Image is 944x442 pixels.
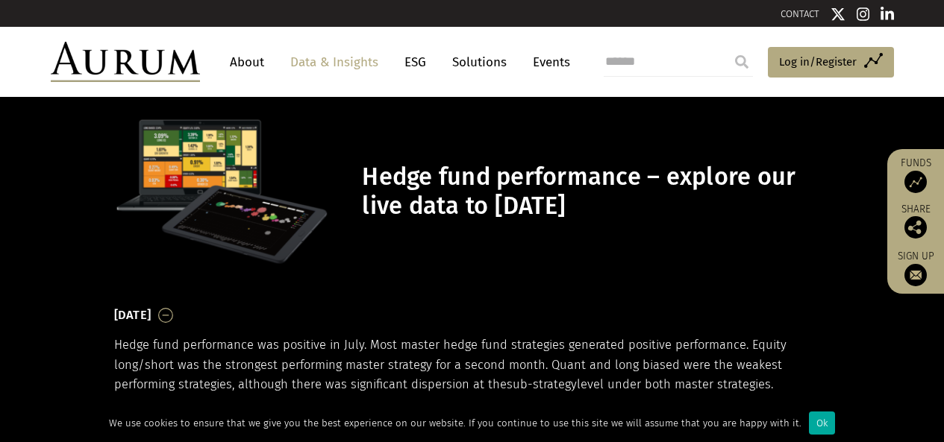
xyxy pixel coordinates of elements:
a: Sign up [895,250,937,286]
a: Data & Insights [283,48,386,76]
img: Share this post [904,216,927,239]
div: Ok [809,411,835,435]
a: Log in/Register [768,47,894,78]
a: Solutions [445,48,514,76]
span: Log in/Register [779,53,857,71]
input: Submit [727,47,757,77]
a: CONTACT [781,8,819,19]
a: About [222,48,272,76]
h3: [DATE] [114,304,151,326]
div: Share [895,204,937,239]
p: Hedge fund performance was positive in July. Most master hedge fund strategies generated positive... [114,335,831,394]
a: Funds [895,157,937,193]
img: Instagram icon [857,7,870,22]
img: Twitter icon [831,7,845,22]
img: Access Funds [904,171,927,193]
span: sub-strategy [507,377,577,391]
a: ESG [397,48,434,76]
a: Events [525,48,570,76]
img: Linkedin icon [881,7,894,22]
h1: Hedge fund performance – explore our live data to [DATE] [362,162,826,221]
img: Aurum [51,42,200,82]
img: Sign up to our newsletter [904,264,927,286]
